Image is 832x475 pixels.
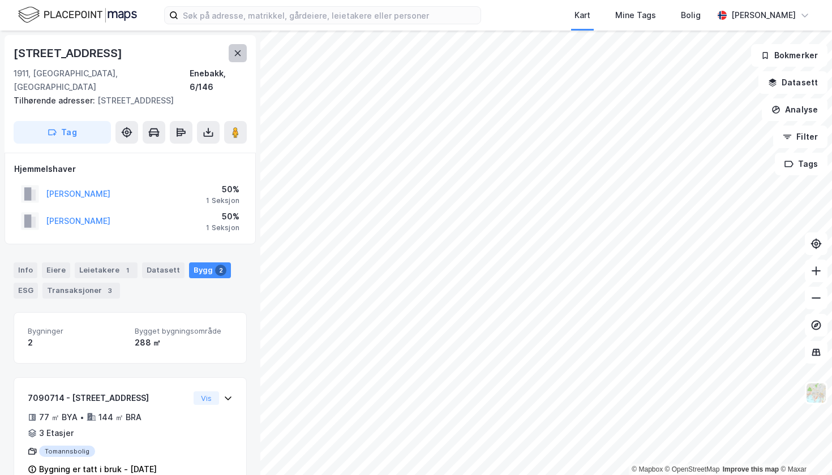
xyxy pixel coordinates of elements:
iframe: Chat Widget [775,421,832,475]
div: • [80,413,84,422]
div: Datasett [142,262,185,278]
div: [STREET_ADDRESS] [14,44,125,62]
div: Kontrollprogram for chat [775,421,832,475]
button: Tags [775,153,827,175]
div: 50% [206,183,239,196]
div: 1 Seksjon [206,223,239,232]
a: Mapbox [632,465,663,473]
div: [STREET_ADDRESS] [14,94,238,107]
a: OpenStreetMap [665,465,720,473]
button: Filter [773,126,827,148]
span: Bygninger [28,326,126,336]
div: 144 ㎡ BRA [98,411,141,424]
div: Info [14,262,37,278]
div: [PERSON_NAME] [731,8,796,22]
div: 50% [206,210,239,223]
div: 2 [28,336,126,349]
span: Bygget bygningsområde [135,326,233,336]
img: logo.f888ab2527a4732fd821a326f86c7f29.svg [18,5,137,25]
button: Datasett [758,71,827,94]
a: Improve this map [723,465,779,473]
input: Søk på adresse, matrikkel, gårdeiere, leietakere eller personer [178,7,481,24]
button: Analyse [762,98,827,121]
div: 7090714 - [STREET_ADDRESS] [28,391,189,405]
div: Leietakere [75,262,138,278]
div: Eiere [42,262,70,278]
div: Mine Tags [615,8,656,22]
div: 1 Seksjon [206,196,239,205]
div: ESG [14,283,38,299]
div: 1 [122,265,133,276]
div: 3 Etasjer [39,426,74,440]
div: 288 ㎡ [135,336,233,349]
div: 2 [215,265,226,276]
div: Hjemmelshaver [14,162,246,176]
span: Tilhørende adresser: [14,96,97,105]
div: Enebakk, 6/146 [190,67,247,94]
button: Bokmerker [751,44,827,67]
button: Tag [14,121,111,144]
button: Vis [194,391,219,405]
div: Kart [574,8,590,22]
div: Bolig [681,8,701,22]
div: 77 ㎡ BYA [39,411,78,424]
div: Bygg [189,262,231,278]
img: Z [805,382,827,404]
div: Transaksjoner [42,283,120,299]
div: 3 [104,285,115,296]
div: 1911, [GEOGRAPHIC_DATA], [GEOGRAPHIC_DATA] [14,67,190,94]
